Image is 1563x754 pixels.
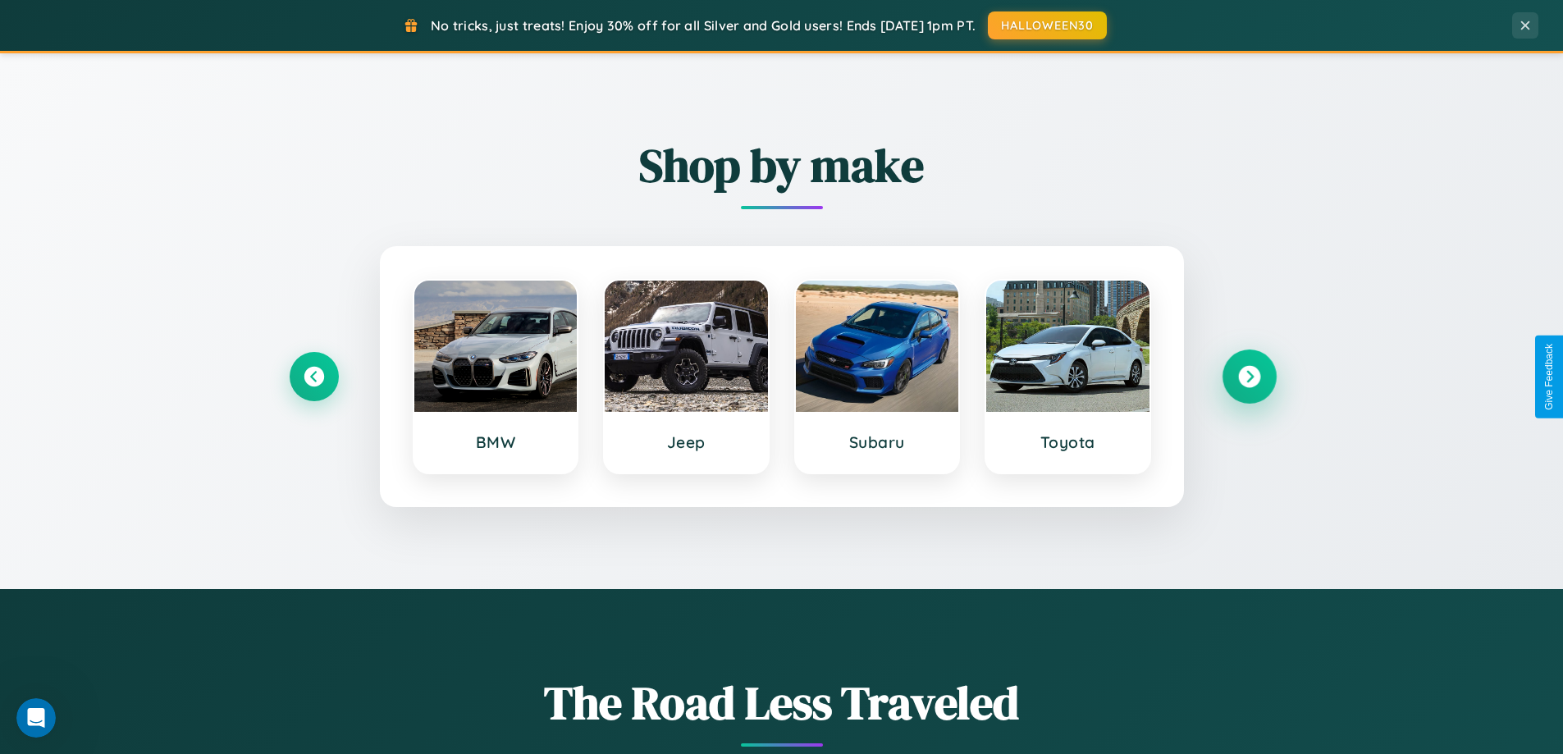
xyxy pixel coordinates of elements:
span: No tricks, just treats! Enjoy 30% off for all Silver and Gold users! Ends [DATE] 1pm PT. [431,17,976,34]
h2: Shop by make [290,134,1274,197]
h3: Subaru [812,432,943,452]
h1: The Road Less Traveled [290,671,1274,734]
button: HALLOWEEN30 [988,11,1107,39]
h3: BMW [431,432,561,452]
div: Give Feedback [1543,344,1555,410]
h3: Toyota [1003,432,1133,452]
h3: Jeep [621,432,752,452]
iframe: Intercom live chat [16,698,56,738]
